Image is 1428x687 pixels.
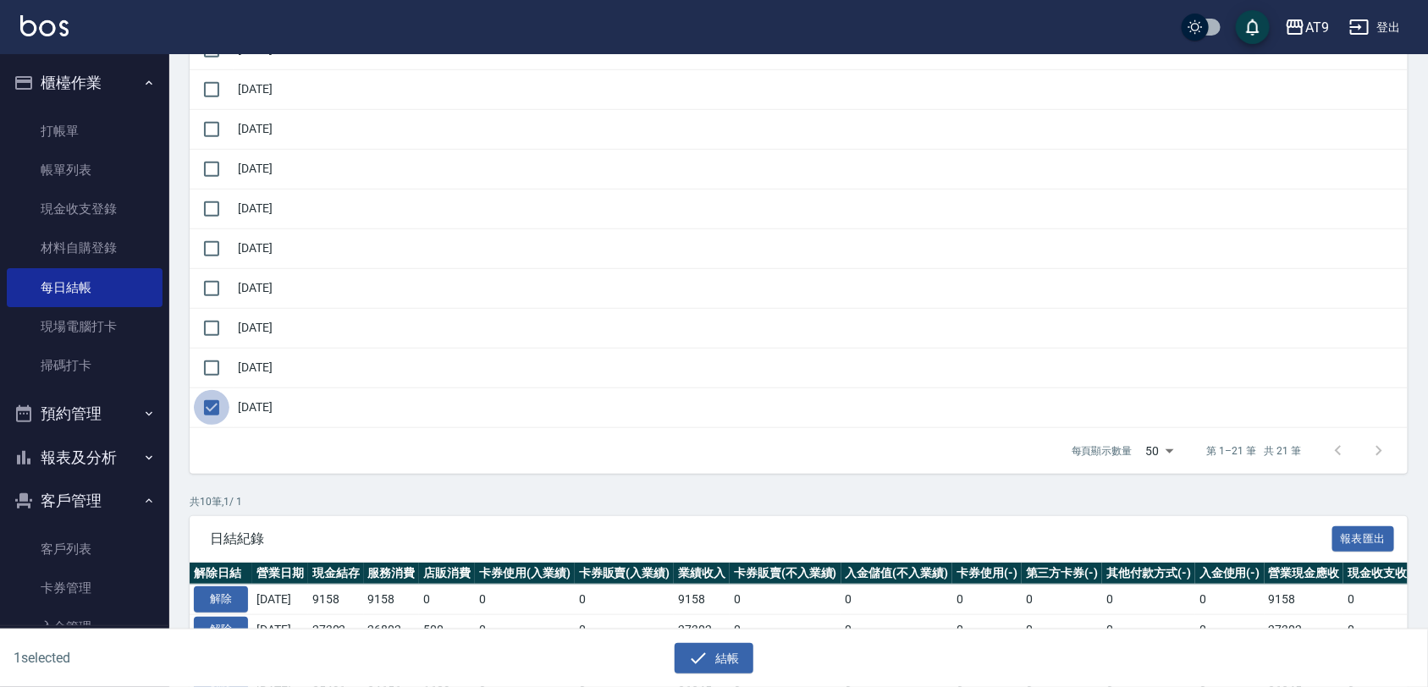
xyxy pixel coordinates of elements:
td: 9158 [1265,585,1344,615]
a: 卡券管理 [7,569,163,607]
td: [DATE] [234,149,1408,189]
td: 0 [1102,585,1195,615]
a: 每日結帳 [7,268,163,307]
td: [DATE] [234,308,1408,348]
th: 服務消費 [364,563,420,585]
div: 50 [1139,428,1180,474]
th: 卡券使用(入業績) [475,563,575,585]
a: 報表匯出 [1332,530,1395,546]
td: 0 [1343,615,1423,646]
button: 解除 [194,586,248,613]
td: 0 [475,615,575,646]
a: 打帳單 [7,112,163,151]
td: [DATE] [234,387,1408,427]
th: 店販消費 [419,563,475,585]
td: 27302 [674,615,730,646]
td: 9158 [308,585,364,615]
button: 登出 [1343,12,1408,43]
button: 櫃檯作業 [7,61,163,105]
td: [DATE] [234,189,1408,228]
th: 業績收入 [674,563,730,585]
th: 解除日結 [190,563,252,585]
span: 日結紀錄 [210,530,1332,547]
h6: 1 selected [14,647,354,668]
td: 500 [419,615,475,646]
td: 0 [1102,615,1195,646]
a: 材料自購登錄 [7,228,163,267]
th: 卡券販賣(不入業績) [730,563,841,585]
button: 報表及分析 [7,436,163,480]
th: 入金使用(-) [1195,563,1265,585]
td: 0 [419,585,475,615]
p: 每頁顯示數量 [1072,443,1133,459]
a: 現場電腦打卡 [7,307,163,346]
button: AT9 [1278,10,1336,45]
th: 卡券使用(-) [952,563,1022,585]
button: 結帳 [675,643,753,674]
td: [DATE] [234,348,1408,387]
button: save [1236,10,1270,44]
a: 帳單列表 [7,151,163,190]
img: Logo [20,15,69,36]
td: [DATE] [252,615,308,646]
div: AT9 [1305,17,1329,38]
p: 共 10 筆, 1 / 1 [190,494,1408,509]
td: 0 [952,585,1022,615]
td: 0 [1343,585,1423,615]
td: 0 [575,615,675,646]
a: 現金收支登錄 [7,190,163,228]
td: 9158 [674,585,730,615]
td: 0 [1195,585,1265,615]
td: 0 [841,615,953,646]
button: 預約管理 [7,392,163,436]
td: 0 [475,585,575,615]
th: 入金儲值(不入業績) [841,563,953,585]
th: 其他付款方式(-) [1102,563,1195,585]
th: 第三方卡券(-) [1022,563,1103,585]
a: 入金管理 [7,607,163,646]
td: 0 [841,585,953,615]
td: 0 [1022,585,1103,615]
td: [DATE] [234,109,1408,149]
td: [DATE] [234,268,1408,308]
td: 0 [1022,615,1103,646]
button: 解除 [194,617,248,643]
td: 0 [575,585,675,615]
td: 0 [730,585,841,615]
td: 26802 [364,615,420,646]
td: [DATE] [234,228,1408,268]
button: 客戶管理 [7,479,163,523]
th: 卡券販賣(入業績) [575,563,675,585]
td: 27302 [308,615,364,646]
td: 0 [730,615,841,646]
th: 營業現金應收 [1265,563,1344,585]
th: 現金結存 [308,563,364,585]
td: [DATE] [234,69,1408,109]
td: [DATE] [252,585,308,615]
th: 營業日期 [252,563,308,585]
td: 9158 [364,585,420,615]
p: 第 1–21 筆 共 21 筆 [1207,443,1301,459]
td: 27302 [1265,615,1344,646]
button: 報表匯出 [1332,526,1395,552]
a: 客戶列表 [7,530,163,569]
th: 現金收支收入 [1343,563,1423,585]
td: 0 [1195,615,1265,646]
td: 0 [952,615,1022,646]
a: 掃碼打卡 [7,346,163,385]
